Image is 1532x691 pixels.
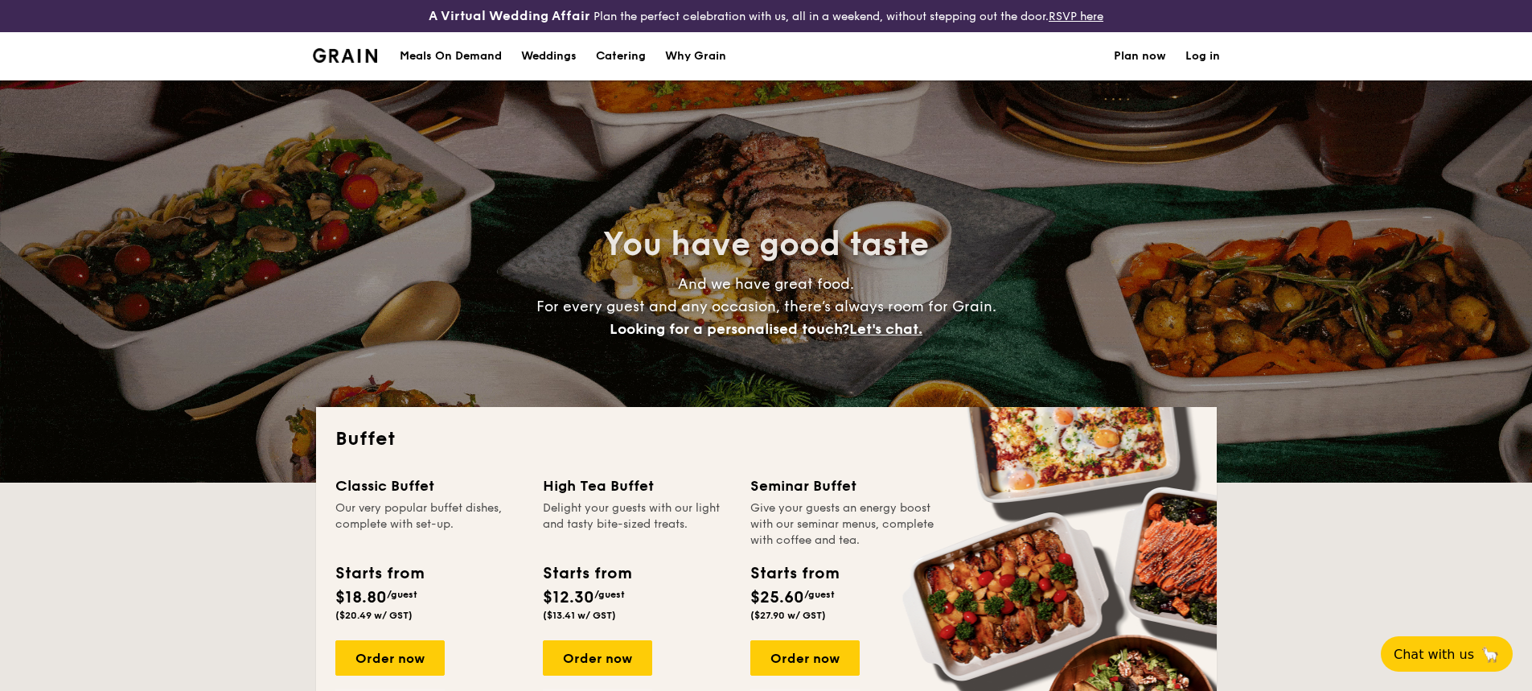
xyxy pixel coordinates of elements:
[1394,647,1474,662] span: Chat with us
[750,640,860,676] div: Order now
[400,32,502,80] div: Meals On Demand
[429,6,590,26] h4: A Virtual Wedding Affair
[1114,32,1166,80] a: Plan now
[750,561,838,586] div: Starts from
[849,320,922,338] span: Let's chat.
[335,610,413,621] span: ($20.49 w/ GST)
[335,640,445,676] div: Order now
[335,588,387,607] span: $18.80
[335,500,524,549] div: Our very popular buffet dishes, complete with set-up.
[1481,645,1500,664] span: 🦙
[750,500,939,549] div: Give your guests an energy boost with our seminar menus, complete with coffee and tea.
[1381,636,1513,672] button: Chat with us🦙
[543,588,594,607] span: $12.30
[511,32,586,80] a: Weddings
[596,32,646,80] h1: Catering
[1185,32,1220,80] a: Log in
[335,426,1197,452] h2: Buffet
[1049,10,1103,23] a: RSVP here
[313,48,378,63] a: Logotype
[750,475,939,497] div: Seminar Buffet
[543,475,731,497] div: High Tea Buffet
[655,32,736,80] a: Why Grain
[543,640,652,676] div: Order now
[543,561,630,586] div: Starts from
[387,589,417,600] span: /guest
[603,225,929,264] span: You have good taste
[390,32,511,80] a: Meals On Demand
[750,610,826,621] span: ($27.90 w/ GST)
[750,588,804,607] span: $25.60
[610,320,849,338] span: Looking for a personalised touch?
[536,275,996,338] span: And we have great food. For every guest and any occasion, there’s always room for Grain.
[543,500,731,549] div: Delight your guests with our light and tasty bite-sized treats.
[521,32,577,80] div: Weddings
[804,589,835,600] span: /guest
[665,32,726,80] div: Why Grain
[335,475,524,497] div: Classic Buffet
[313,48,378,63] img: Grain
[543,610,616,621] span: ($13.41 w/ GST)
[586,32,655,80] a: Catering
[594,589,625,600] span: /guest
[335,561,423,586] div: Starts from
[303,6,1230,26] div: Plan the perfect celebration with us, all in a weekend, without stepping out the door.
